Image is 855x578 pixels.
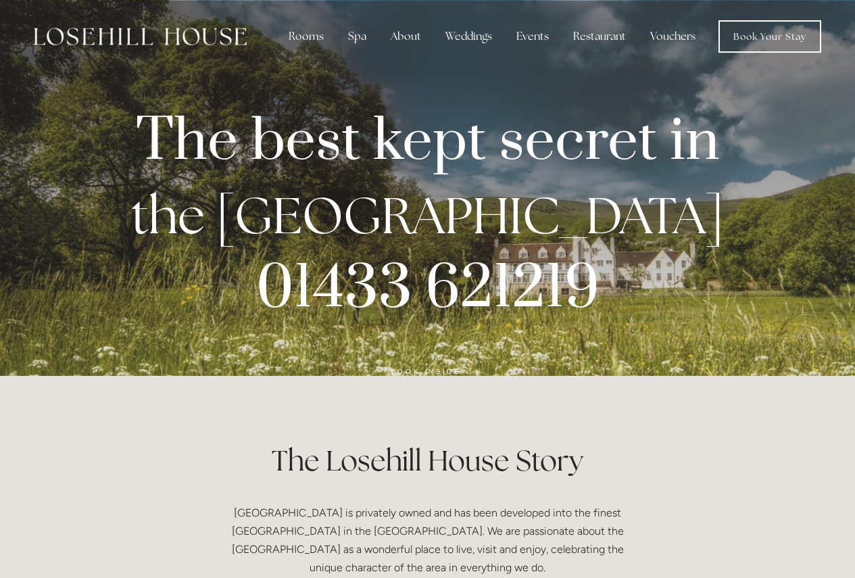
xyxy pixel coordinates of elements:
div: Weddings [435,23,503,50]
a: Book Your Stay [718,20,821,53]
h1: The Losehill House Story [105,441,751,481]
div: About [380,23,432,50]
p: The best kept secret in [126,115,729,169]
div: Events [506,23,560,50]
div: Rooms [278,23,335,50]
img: Losehill House [34,28,247,45]
strong: the [GEOGRAPHIC_DATA] [131,182,725,248]
a: look inside [391,368,464,379]
p: [GEOGRAPHIC_DATA] is privately owned and has been developed into the finest [GEOGRAPHIC_DATA] in ... [216,504,639,577]
div: Spa [337,23,377,50]
a: Vouchers [639,23,706,50]
div: Restaurant [562,23,637,50]
p: 01433 621219 [126,262,729,316]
